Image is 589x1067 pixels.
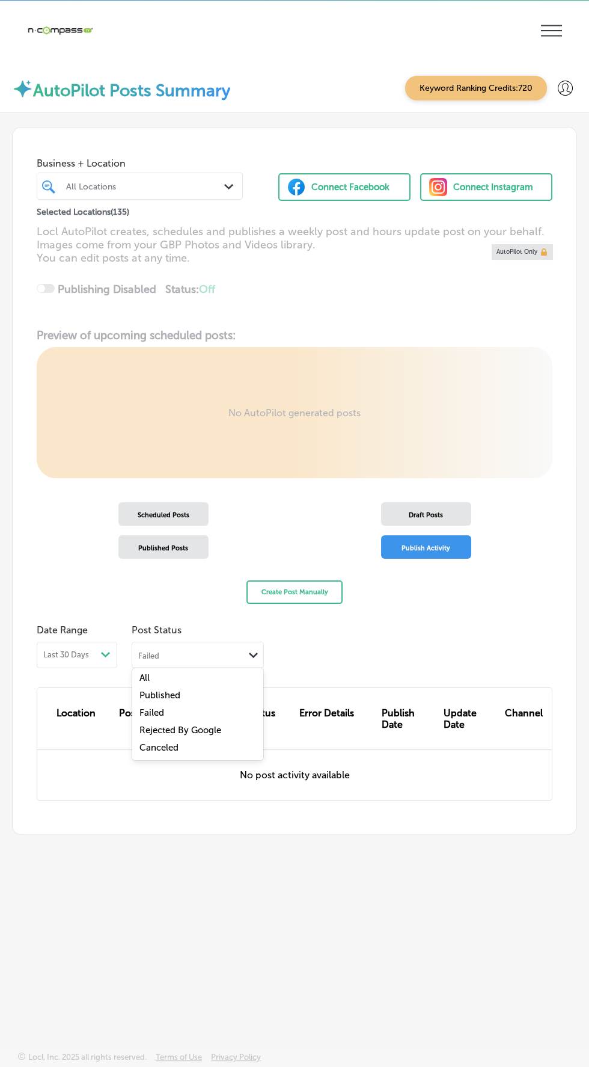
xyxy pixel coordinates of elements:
div: Location [37,688,114,749]
span: Last 30 Days [43,650,89,660]
span: Business + Location [37,158,243,169]
button: Create Post Manually [246,580,343,604]
label: Failed [139,707,164,718]
div: Failed [138,650,159,660]
div: All Locations [66,181,225,191]
label: All [139,672,150,683]
div: Connect Facebook [311,178,389,196]
div: Post Title [114,688,191,749]
span: Publish Activity [401,544,450,552]
div: Status [243,688,294,749]
span: Published Posts [138,544,188,552]
div: Update Date [439,688,501,749]
span: Keyword Ranking Credits: 720 [405,76,547,100]
p: Locl, Inc. 2025 all rights reserved. [28,1053,147,1062]
span: Scheduled Posts [138,511,189,519]
label: Published [139,690,180,701]
span: Draft Posts [409,511,443,519]
label: Canceled [139,742,179,753]
label: Rejected By Google [139,725,221,736]
div: Publish Date [377,688,439,749]
img: 660ab0bf-5cc7-4cb8-ba1c-48b5ae0f18e60NCTV_CLogo_TV_Black_-500x88.png [27,25,93,36]
button: Connect Facebook [278,173,410,201]
div: No post activity available [37,750,552,800]
p: Selected Locations ( 135 ) [37,202,129,217]
div: Channel [500,688,546,749]
span: Post Status [132,624,264,636]
label: AutoPilot Posts Summary [33,81,230,100]
div: Error Details [294,688,377,749]
label: Date Range [37,624,88,636]
button: Connect Instagram [420,173,552,201]
div: Connect Instagram [453,178,533,196]
img: autopilot-icon [12,78,33,99]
